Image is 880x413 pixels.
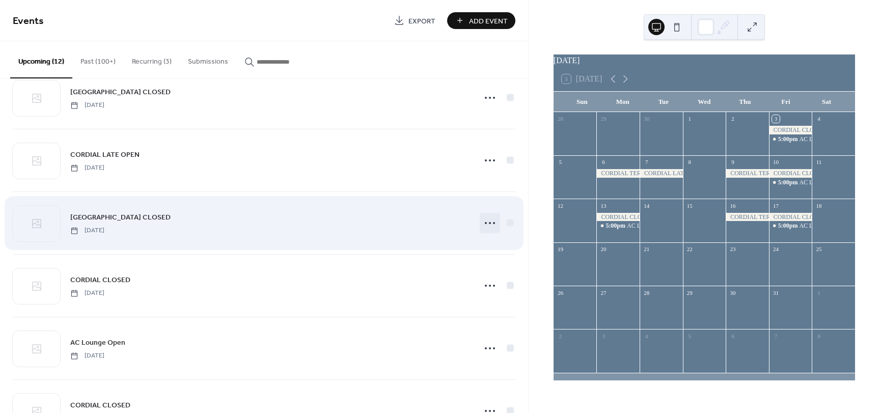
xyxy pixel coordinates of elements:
div: 26 [557,289,564,296]
a: [GEOGRAPHIC_DATA] CLOSED [70,211,171,223]
div: 11 [815,158,822,166]
div: CORDIAL CLOSED [769,169,812,178]
div: 16 [729,202,736,209]
a: [GEOGRAPHIC_DATA] CLOSED [70,86,171,98]
div: 2 [557,332,564,340]
span: 5:00pm [606,222,627,230]
div: [DATE] [554,54,855,67]
div: AC Lounge Open [799,222,842,230]
div: CORDIAL CLOSED [596,213,640,222]
div: 7 [772,332,780,340]
div: 13 [599,202,607,209]
span: [GEOGRAPHIC_DATA] CLOSED [70,212,171,223]
span: 5:00pm [778,222,800,230]
span: Events [13,11,44,31]
div: 30 [643,115,650,123]
div: 7 [643,158,650,166]
span: CORDIAL CLOSED [70,400,130,411]
div: 29 [599,115,607,123]
div: 9 [729,158,736,166]
div: Fri [765,92,806,112]
a: Export [387,12,443,29]
div: 28 [643,289,650,296]
div: CORDIAL TERRACE CLOSED [726,169,769,178]
div: 30 [729,289,736,296]
div: AC Lounge Open [769,222,812,230]
div: CORDIAL TERRACE CLOSED [726,213,769,222]
div: 1 [815,289,822,296]
div: 6 [729,332,736,340]
button: Past (100+) [72,41,124,77]
div: 20 [599,245,607,253]
div: 17 [772,202,780,209]
div: AC Lounge Open [799,178,842,187]
div: 22 [686,245,694,253]
div: Sat [806,92,847,112]
div: 2 [729,115,736,123]
div: 18 [815,202,822,209]
button: Upcoming (12) [10,41,72,78]
button: Submissions [180,41,236,77]
div: 23 [729,245,736,253]
div: CORDIAL LATE OPEN [640,169,683,178]
div: AC Lounge Open [799,135,842,144]
span: [DATE] [70,289,104,298]
div: 3 [772,115,780,123]
span: [DATE] [70,351,104,361]
div: 14 [643,202,650,209]
button: Add Event [447,12,515,29]
div: 6 [599,158,607,166]
span: AC Lounge Open [70,338,125,348]
div: 27 [599,289,607,296]
div: CORDIAL CLOSED [769,213,812,222]
span: [DATE] [70,163,104,173]
div: 21 [643,245,650,253]
div: 3 [599,332,607,340]
div: Thu [725,92,765,112]
div: 29 [686,289,694,296]
div: 8 [815,332,822,340]
div: 1 [686,115,694,123]
div: Mon [602,92,643,112]
span: CORDIAL CLOSED [70,275,130,286]
div: 5 [557,158,564,166]
div: 25 [815,245,822,253]
div: 12 [557,202,564,209]
span: [GEOGRAPHIC_DATA] CLOSED [70,87,171,98]
div: 15 [686,202,694,209]
div: 31 [772,289,780,296]
div: AC Lounge Open [769,135,812,144]
a: CORDIAL CLOSED [70,274,130,286]
span: [DATE] [70,226,104,235]
div: 10 [772,158,780,166]
div: AC Lounge Open [627,222,670,230]
span: 5:00pm [778,178,800,187]
div: Sun [562,92,602,112]
div: CORDIAL TERRACE CLOSED [596,169,640,178]
a: CORDIAL CLOSED [70,399,130,411]
a: CORDIAL LATE OPEN [70,149,140,160]
a: AC Lounge Open [70,337,125,348]
div: 4 [643,332,650,340]
span: Add Event [469,16,508,26]
span: [DATE] [70,101,104,110]
div: 8 [686,158,694,166]
span: 5:00pm [778,135,800,144]
div: 28 [557,115,564,123]
span: CORDIAL LATE OPEN [70,150,140,160]
div: CORDIAL CLOSED [769,126,812,134]
button: Recurring (3) [124,41,180,77]
span: Export [408,16,435,26]
div: 19 [557,245,564,253]
div: Wed [684,92,725,112]
div: 5 [686,332,694,340]
div: 4 [815,115,822,123]
div: AC Lounge Open [596,222,640,230]
div: AC Lounge Open [769,178,812,187]
div: 24 [772,245,780,253]
div: Tue [643,92,684,112]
